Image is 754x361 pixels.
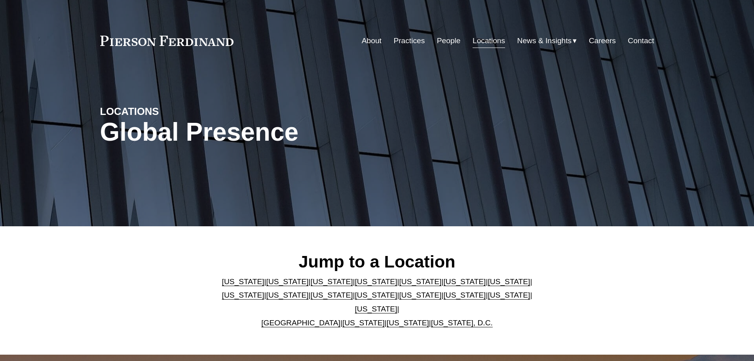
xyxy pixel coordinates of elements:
a: Locations [473,33,505,48]
a: About [362,33,382,48]
a: [US_STATE] [355,277,397,286]
h2: Jump to a Location [215,251,539,272]
a: [US_STATE] [266,277,309,286]
a: [US_STATE] [443,291,486,299]
a: folder dropdown [517,33,577,48]
a: [US_STATE] [311,291,353,299]
a: [US_STATE] [488,291,530,299]
a: [US_STATE] [222,291,264,299]
a: [US_STATE] [311,277,353,286]
a: [US_STATE] [488,277,530,286]
p: | | | | | | | | | | | | | | | | | | [215,275,539,330]
a: [US_STATE] [443,277,486,286]
a: [US_STATE] [399,277,441,286]
a: Contact [628,33,654,48]
h4: LOCATIONS [100,105,239,118]
a: People [437,33,461,48]
a: [US_STATE] [387,319,429,327]
a: [US_STATE] [355,305,397,313]
a: [GEOGRAPHIC_DATA] [261,319,340,327]
a: [US_STATE], D.C. [431,319,493,327]
h1: Global Presence [100,118,469,147]
a: Practices [393,33,425,48]
a: [US_STATE] [355,291,397,299]
a: [US_STATE] [266,291,309,299]
a: Careers [589,33,616,48]
a: [US_STATE] [399,291,441,299]
span: News & Insights [517,34,572,48]
a: [US_STATE] [342,319,385,327]
a: [US_STATE] [222,277,264,286]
